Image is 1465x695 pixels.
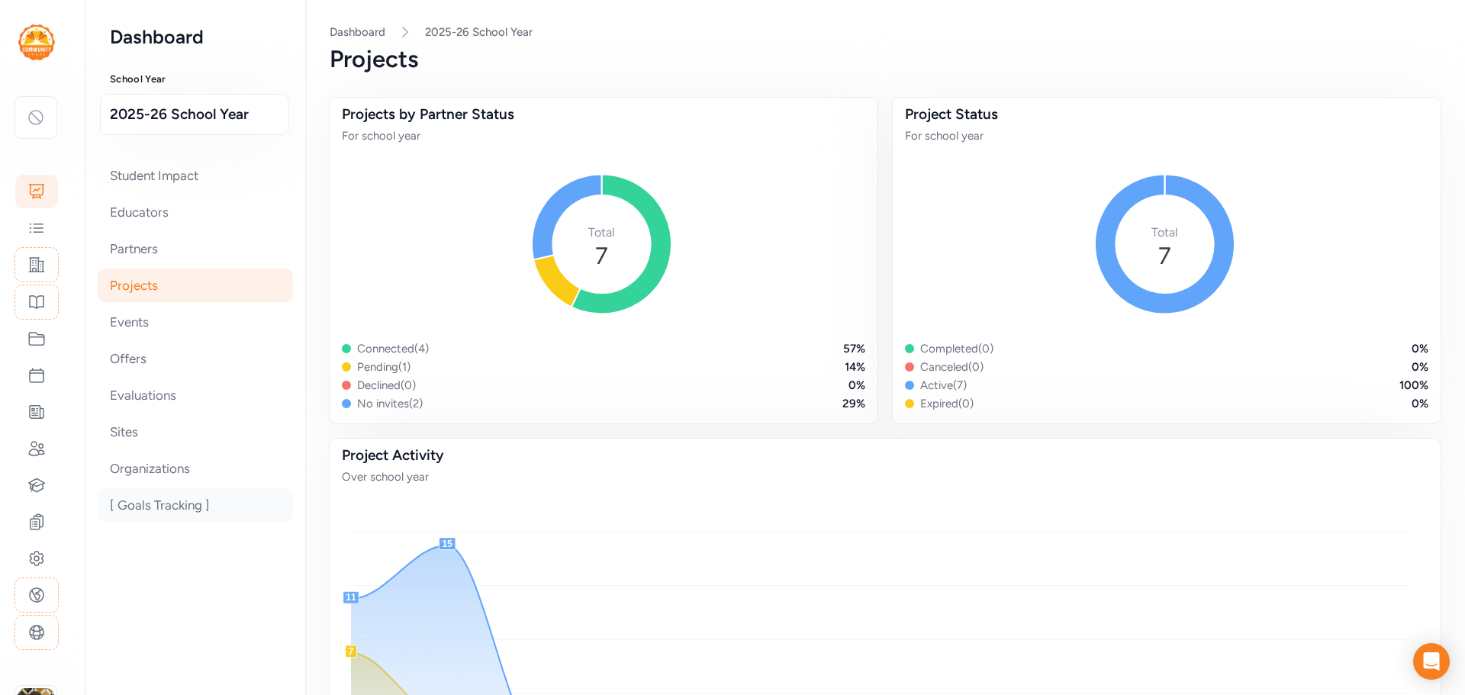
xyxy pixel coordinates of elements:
div: Pending ( 1 ) [357,359,411,375]
div: 57 % [843,341,865,356]
div: For school year [905,128,1428,143]
div: Active ( 7 ) [920,378,967,393]
div: For school year [342,128,865,143]
div: 0 % [1412,359,1428,375]
div: Completed ( 0 ) [920,341,993,356]
nav: Breadcrumb [330,24,1441,40]
a: Dashboard [330,25,385,39]
div: 100 % [1399,378,1428,393]
div: Connected ( 4 ) [357,341,429,356]
div: Project Status [905,104,1428,125]
div: Offers [98,342,293,375]
div: Events [98,305,293,339]
div: 0 % [1412,396,1428,411]
div: Over school year [342,469,1428,484]
div: [ Goals Tracking ] [98,488,293,522]
div: No invites ( 2 ) [357,396,423,411]
span: 2025-26 School Year [110,104,279,125]
div: Projects [98,269,293,302]
div: Open Intercom Messenger [1413,643,1450,680]
div: Expired ( 0 ) [920,396,974,411]
div: Organizations [98,452,293,485]
img: logo [18,24,55,60]
div: Educators [98,195,293,229]
div: Student Impact [98,159,293,192]
div: Projects [330,46,1441,73]
a: 2025-26 School Year [425,24,533,40]
div: 0 % [848,378,865,393]
div: Projects by Partner Status [342,104,865,125]
div: 14 % [845,359,865,375]
div: 29 % [842,396,865,411]
div: Partners [98,232,293,265]
div: Evaluations [98,378,293,412]
button: 2025-26 School Year [100,94,289,135]
h2: Dashboard [110,24,281,49]
h3: School Year [110,73,281,85]
div: 0 % [1412,341,1428,356]
div: Canceled ( 0 ) [920,359,984,375]
div: Declined ( 0 ) [357,378,416,393]
div: Sites [98,415,293,449]
div: Project Activity [342,445,1428,466]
